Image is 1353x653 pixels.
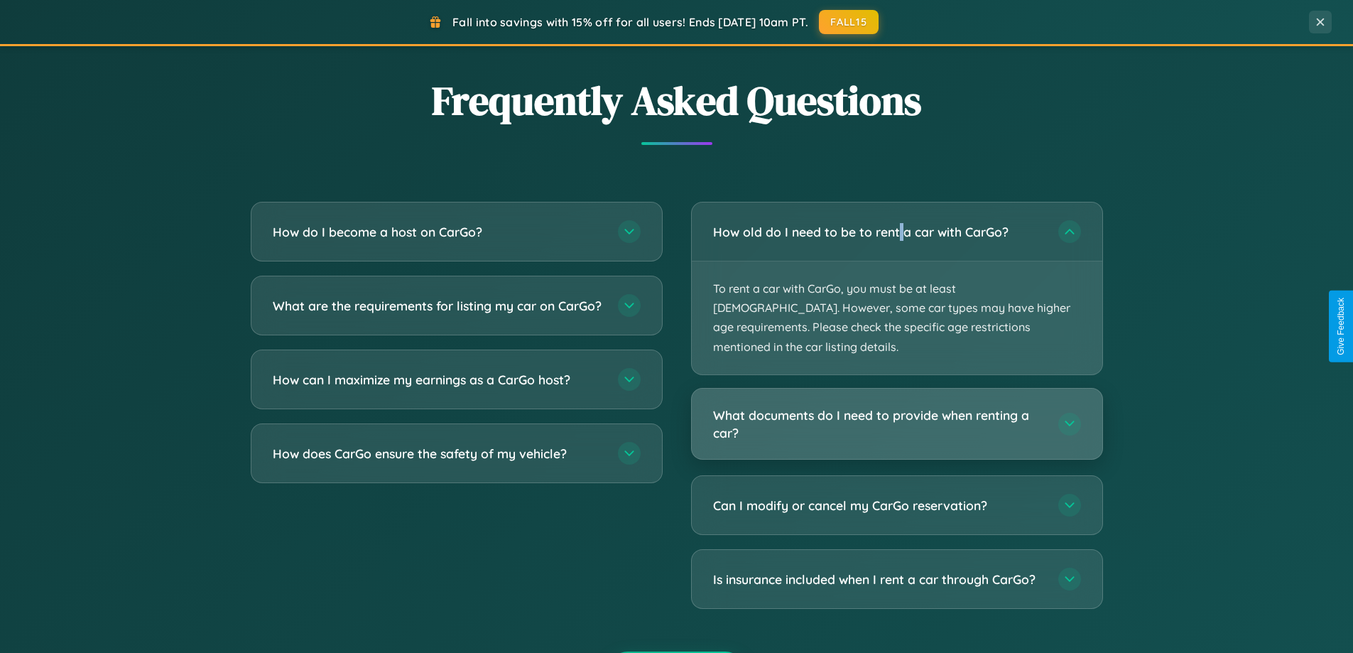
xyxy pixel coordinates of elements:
[692,261,1102,374] p: To rent a car with CarGo, you must be at least [DEMOGRAPHIC_DATA]. However, some car types may ha...
[713,571,1044,588] h3: Is insurance included when I rent a car through CarGo?
[1336,298,1346,355] div: Give Feedback
[273,297,604,315] h3: What are the requirements for listing my car on CarGo?
[251,73,1103,128] h2: Frequently Asked Questions
[452,15,808,29] span: Fall into savings with 15% off for all users! Ends [DATE] 10am PT.
[819,10,879,34] button: FALL15
[713,406,1044,441] h3: What documents do I need to provide when renting a car?
[273,371,604,389] h3: How can I maximize my earnings as a CarGo host?
[273,223,604,241] h3: How do I become a host on CarGo?
[713,223,1044,241] h3: How old do I need to be to rent a car with CarGo?
[273,445,604,463] h3: How does CarGo ensure the safety of my vehicle?
[713,497,1044,514] h3: Can I modify or cancel my CarGo reservation?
